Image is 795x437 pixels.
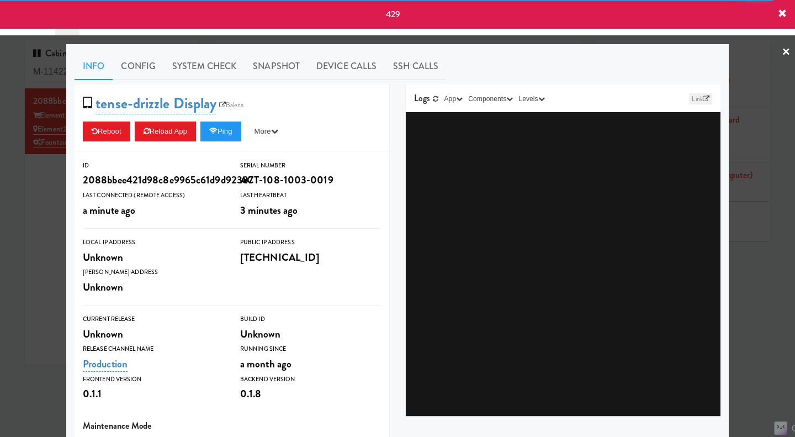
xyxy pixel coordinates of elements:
[83,190,224,201] div: Last Connected (Remote Access)
[240,160,381,171] div: Serial Number
[83,419,152,432] span: Maintenance Mode
[83,171,224,189] div: 2088bbee421d98c8e9965c61d9d92387
[216,99,246,110] a: Balena
[516,93,547,104] button: Levels
[83,278,224,297] div: Unknown
[240,356,291,371] span: a month ago
[83,160,224,171] div: ID
[245,52,308,80] a: Snapshot
[164,52,245,80] a: System Check
[689,93,712,104] a: Link
[113,52,164,80] a: Config
[83,325,224,344] div: Unknown
[83,267,224,278] div: [PERSON_NAME] Address
[782,35,791,70] a: ×
[240,344,381,355] div: Running Since
[83,248,224,267] div: Unknown
[83,356,128,372] a: Production
[386,8,400,20] span: 429
[308,52,385,80] a: Device Calls
[83,203,135,218] span: a minute ago
[414,92,430,104] span: Logs
[75,52,113,80] a: Info
[200,122,241,141] button: Ping
[442,93,466,104] button: App
[83,374,224,385] div: Frontend Version
[83,344,224,355] div: Release Channel Name
[240,203,298,218] span: 3 minutes ago
[246,122,287,141] button: More
[240,237,381,248] div: Public IP Address
[83,237,224,248] div: Local IP Address
[96,93,216,114] a: tense-drizzle Display
[135,122,196,141] button: Reload App
[240,385,381,403] div: 0.1.8
[240,190,381,201] div: Last Heartbeat
[83,385,224,403] div: 0.1.1
[240,325,381,344] div: Unknown
[240,171,381,189] div: ACT-108-1003-0019
[385,52,447,80] a: SSH Calls
[240,314,381,325] div: Build Id
[465,93,516,104] button: Components
[83,314,224,325] div: Current Release
[240,248,381,267] div: [TECHNICAL_ID]
[240,374,381,385] div: Backend Version
[83,122,130,141] button: Reboot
